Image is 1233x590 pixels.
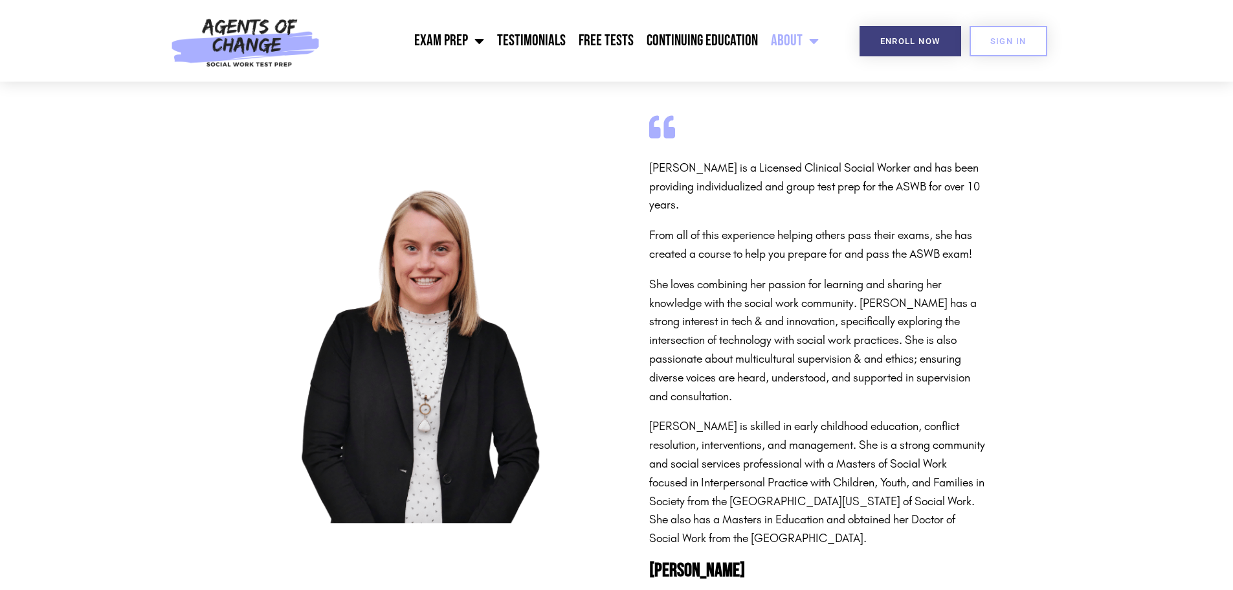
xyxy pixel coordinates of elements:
span: Enroll Now [880,37,940,45]
a: Free Tests [572,25,640,57]
a: Testimonials [491,25,572,57]
span: SIGN IN [990,37,1027,45]
p: [PERSON_NAME] is skilled in early childhood education, conflict resolution, interventions, and ma... [649,417,986,548]
a: Exam Prep [408,25,491,57]
nav: Menu [327,25,825,57]
a: Continuing Education [640,25,764,57]
a: SIGN IN [970,26,1047,56]
p: She loves combining her passion for learning and sharing her knowledge with the social work commu... [649,275,986,406]
a: Enroll Now [860,26,961,56]
p: [PERSON_NAME] is a Licensed Clinical Social Worker and has been providing individualized and grou... [649,159,986,214]
h2: [PERSON_NAME] [649,561,986,580]
p: From all of this experience helping others pass their exams, she has created a course to help you... [649,226,986,264]
a: About [764,25,825,57]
